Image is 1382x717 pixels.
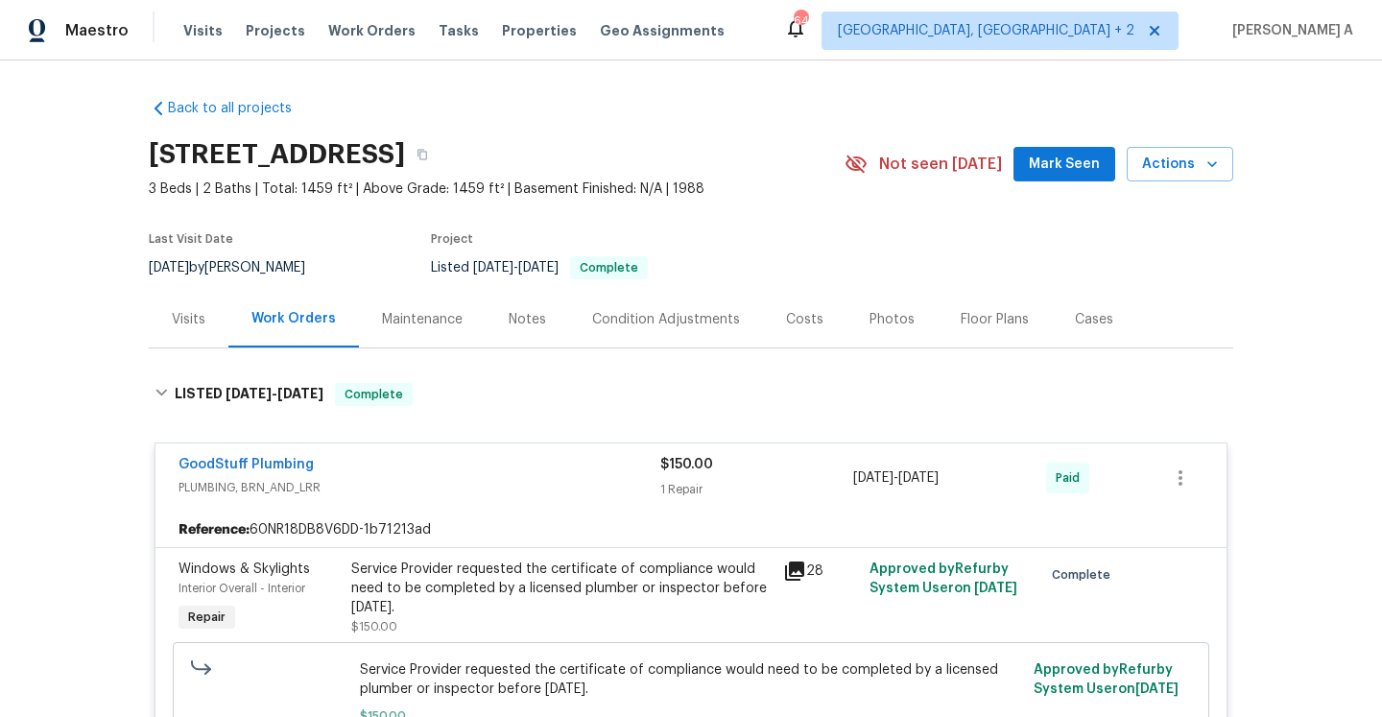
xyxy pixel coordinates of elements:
div: Notes [509,310,546,329]
span: Interior Overall - Interior [179,583,305,594]
span: Geo Assignments [600,21,725,40]
span: [DATE] [974,582,1017,595]
span: Projects [246,21,305,40]
span: PLUMBING, BRN_AND_LRR [179,478,660,497]
b: Reference: [179,520,250,539]
div: Work Orders [251,309,336,328]
span: Repair [180,608,233,627]
div: 60NR18DB8V6DD-1b71213ad [155,513,1227,547]
span: Windows & Skylights [179,562,310,576]
span: Mark Seen [1029,153,1100,177]
span: [DATE] [277,387,323,400]
button: Actions [1127,147,1233,182]
span: Project [431,233,473,245]
div: Maintenance [382,310,463,329]
div: by [PERSON_NAME] [149,256,328,279]
span: - [473,261,559,275]
span: Listed [431,261,648,275]
span: Complete [337,385,411,404]
div: 1 Repair [660,480,853,499]
span: Tasks [439,24,479,37]
span: [DATE] [473,261,513,275]
div: 28 [783,560,858,583]
span: 3 Beds | 2 Baths | Total: 1459 ft² | Above Grade: 1459 ft² | Basement Finished: N/A | 1988 [149,179,845,199]
span: Approved by Refurby System User on [870,562,1017,595]
div: Condition Adjustments [592,310,740,329]
span: Work Orders [328,21,416,40]
button: Mark Seen [1013,147,1115,182]
div: LISTED [DATE]-[DATE]Complete [149,364,1233,425]
span: [DATE] [1135,682,1179,696]
span: [DATE] [853,471,894,485]
span: [PERSON_NAME] A [1225,21,1353,40]
button: Copy Address [405,137,440,172]
span: Visits [183,21,223,40]
span: Service Provider requested the certificate of compliance would need to be completed by a licensed... [360,660,1023,699]
div: Photos [870,310,915,329]
span: Last Visit Date [149,233,233,245]
div: Visits [172,310,205,329]
a: Back to all projects [149,99,333,118]
span: [GEOGRAPHIC_DATA], [GEOGRAPHIC_DATA] + 2 [838,21,1134,40]
span: Approved by Refurby System User on [1034,663,1179,696]
div: 64 [794,12,807,31]
span: Not seen [DATE] [879,155,1002,174]
h6: LISTED [175,383,323,406]
span: [DATE] [149,261,189,275]
span: [DATE] [518,261,559,275]
span: $150.00 [660,458,713,471]
span: [DATE] [226,387,272,400]
span: Paid [1056,468,1087,488]
div: Service Provider requested the certificate of compliance would need to be completed by a licensed... [351,560,772,617]
span: Complete [572,262,646,274]
span: Actions [1142,153,1218,177]
span: - [226,387,323,400]
div: Floor Plans [961,310,1029,329]
span: [DATE] [898,471,939,485]
span: Maestro [65,21,129,40]
span: - [853,468,939,488]
div: Costs [786,310,823,329]
span: Complete [1052,565,1118,585]
div: Cases [1075,310,1113,329]
span: Properties [502,21,577,40]
h2: [STREET_ADDRESS] [149,145,405,164]
a: GoodStuff Plumbing [179,458,314,471]
span: $150.00 [351,621,397,633]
